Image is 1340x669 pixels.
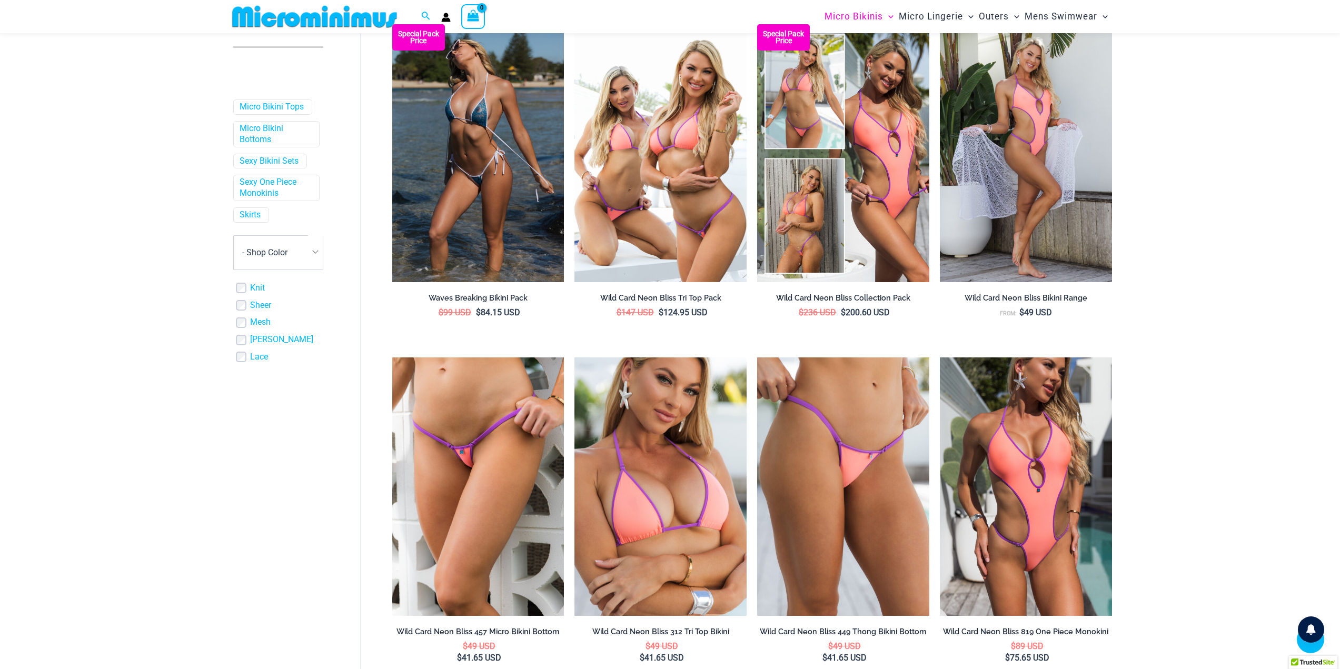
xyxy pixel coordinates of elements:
img: Waves Breaking Ocean 312 Top 456 Bottom 08 [392,24,564,282]
a: Account icon link [441,13,451,22]
img: Wild Card Neon Bliss 312 Top 03 [574,357,747,615]
bdi: 49 USD [828,641,861,651]
span: $ [640,653,644,663]
a: Wild Card Neon Bliss 312 Top 03Wild Card Neon Bliss 312 Top 457 Micro 02Wild Card Neon Bliss 312 ... [574,357,747,615]
bdi: 84.15 USD [476,307,520,317]
a: Wild Card Neon Bliss 819 One Piece Monokini [940,627,1112,641]
a: Wild Card Neon Bliss Bikini Range [940,293,1112,307]
bdi: 41.65 USD [640,653,684,663]
h2: Wild Card Neon Bliss Collection Pack [757,293,929,303]
bdi: 99 USD [439,307,471,317]
a: Sexy One Piece Monokinis [240,177,311,199]
span: From: [1000,310,1017,317]
img: Wild Card Neon Bliss 819 One Piece 04 [940,357,1112,615]
a: Wild Card Neon Bliss 449 Thong Bikini Bottom [757,627,929,641]
span: $ [1019,307,1024,317]
bdi: 124.95 USD [659,307,708,317]
a: Lace [250,352,268,363]
a: Wild Card Neon Bliss 312 Top 457 Micro 04Wild Card Neon Bliss 312 Top 457 Micro 05Wild Card Neon ... [392,357,564,615]
a: Waves Breaking Ocean 312 Top 456 Bottom 08 Waves Breaking Ocean 312 Top 456 Bottom 04Waves Breaki... [392,24,564,282]
h2: Wild Card Neon Bliss 457 Micro Bikini Bottom [392,627,564,637]
span: $ [617,307,621,317]
a: Wild Card Neon Bliss 312 Tri Top Bikini [574,627,747,641]
bdi: 236 USD [799,307,836,317]
bdi: 89 USD [1011,641,1044,651]
span: Micro Bikinis [825,3,883,30]
nav: Site Navigation [820,2,1113,32]
img: Wild Card Neon Bliss 449 Thong 01 [757,357,929,615]
img: Collection Pack (7) [757,24,929,282]
bdi: 41.65 USD [822,653,867,663]
span: $ [1011,641,1016,651]
span: $ [646,641,650,651]
bdi: 49 USD [463,641,495,651]
a: Wild Card Neon Bliss 457 Micro Bikini Bottom [392,627,564,641]
h2: Wild Card Neon Bliss Tri Top Pack [574,293,747,303]
a: Knit [250,283,265,294]
b: Special Pack Price [392,31,445,44]
span: Menu Toggle [1009,3,1019,30]
a: Wild Card Neon Bliss 449 Thong 01Wild Card Neon Bliss 449 Thong 02Wild Card Neon Bliss 449 Thong 02 [757,357,929,615]
a: Wild Card Neon Bliss 819 One Piece 04Wild Card Neon Bliss 819 One Piece 05Wild Card Neon Bliss 81... [940,357,1112,615]
a: Collection Pack (7) Collection Pack B (1)Collection Pack B (1) [757,24,929,282]
span: - Shop Color [233,235,323,270]
b: Special Pack Price [757,31,810,44]
bdi: 41.65 USD [457,653,501,663]
bdi: 75.65 USD [1005,653,1049,663]
span: $ [457,653,462,663]
a: View Shopping Cart, empty [461,4,485,28]
img: Wild Card Neon Bliss 312 Top 457 Micro 04 [392,357,564,615]
h2: Wild Card Neon Bliss 819 One Piece Monokini [940,627,1112,637]
span: - Shop Color [234,236,323,269]
a: Sheer [250,300,271,311]
span: Mens Swimwear [1025,3,1097,30]
span: $ [828,641,833,651]
a: Micro BikinisMenu ToggleMenu Toggle [822,3,896,30]
span: $ [799,307,803,317]
span: Micro Lingerie [899,3,963,30]
h2: Wild Card Neon Bliss 449 Thong Bikini Bottom [757,627,929,637]
span: Menu Toggle [883,3,894,30]
bdi: 200.60 USD [841,307,890,317]
a: Wild Card Neon Bliss 312 Top 01Wild Card Neon Bliss 819 One Piece St Martin 5996 Sarong 04Wild Ca... [940,24,1112,282]
a: Search icon link [421,10,431,23]
span: $ [463,641,468,651]
h2: Wild Card Neon Bliss 312 Tri Top Bikini [574,627,747,637]
span: $ [841,307,846,317]
span: $ [822,653,827,663]
span: - Shop Color [242,247,287,257]
a: Waves Breaking Bikini Pack [392,293,564,307]
img: Wild Card Neon Bliss Tri Top Pack [574,24,747,282]
span: $ [439,307,443,317]
a: Wild Card Neon Bliss Collection Pack [757,293,929,307]
a: Wild Card Neon Bliss Tri Top Pack [574,293,747,307]
a: Micro Bikini Bottoms [240,123,311,145]
span: $ [1005,653,1010,663]
a: Micro LingerieMenu ToggleMenu Toggle [896,3,976,30]
span: Outers [979,3,1009,30]
span: $ [659,307,663,317]
span: $ [476,307,481,317]
img: Wild Card Neon Bliss 312 Top 01 [940,24,1112,282]
a: [PERSON_NAME] [250,334,313,345]
img: MM SHOP LOGO FLAT [228,5,401,28]
h2: Wild Card Neon Bliss Bikini Range [940,293,1112,303]
span: Menu Toggle [1097,3,1108,30]
a: Micro Bikini Tops [240,102,304,113]
a: Mens SwimwearMenu ToggleMenu Toggle [1022,3,1110,30]
a: Skirts [240,209,261,221]
span: Menu Toggle [963,3,974,30]
a: Sexy Bikini Sets [240,156,299,167]
a: OutersMenu ToggleMenu Toggle [976,3,1022,30]
bdi: 49 USD [1019,307,1052,317]
h2: Waves Breaking Bikini Pack [392,293,564,303]
bdi: 147 USD [617,307,654,317]
a: Mesh [250,317,271,328]
a: Wild Card Neon Bliss Tri Top PackWild Card Neon Bliss Tri Top Pack BWild Card Neon Bliss Tri Top ... [574,24,747,282]
bdi: 49 USD [646,641,678,651]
